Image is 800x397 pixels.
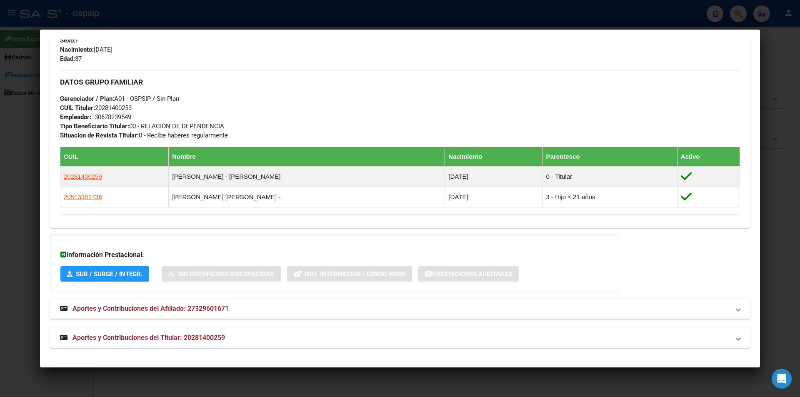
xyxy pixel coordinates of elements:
[64,173,102,180] span: 20281400259
[445,166,542,187] td: [DATE]
[72,305,229,312] span: Aportes y Contribuciones del Afiliado: 27329601671
[677,147,740,166] th: Activo
[772,369,792,389] div: Open Intercom Messenger
[60,104,95,112] strong: CUIL Titular:
[542,187,677,207] td: 3 - Hijo < 21 años
[542,147,677,166] th: Parentesco
[60,122,129,130] strong: Tipo Beneficiario Titular:
[60,46,94,53] strong: Nacimiento:
[60,55,75,62] strong: Edad:
[72,334,225,342] span: Aportes y Contribuciones del Titular: 20281400259
[60,113,91,121] strong: Empleador:
[305,270,405,278] span: Not. Internacion / Censo Hosp.
[60,95,114,102] strong: Gerenciador / Plan:
[60,132,139,139] strong: Situacion de Revista Titular:
[76,270,142,278] span: SUR / SURGE / INTEGR.
[60,122,224,130] span: 00 - RELACION DE DEPENDENCIA
[60,132,228,139] span: 0 - Recibe haberes regularmente
[50,299,750,319] mat-expansion-panel-header: Aportes y Contribuciones del Afiliado: 27329601671
[162,266,281,282] button: Sin Certificado Discapacidad
[418,266,519,282] button: Prestaciones Auditadas
[60,266,149,282] button: SUR / SURGE / INTEGR.
[445,187,542,207] td: [DATE]
[169,147,445,166] th: Nombre
[95,112,131,122] div: 30678239549
[60,37,75,44] strong: Sexo:
[50,328,750,348] mat-expansion-panel-header: Aportes y Contribuciones del Titular: 20281400259
[60,147,169,166] th: CUIL
[60,104,132,112] span: 20281400259
[432,270,512,278] span: Prestaciones Auditadas
[60,77,740,87] h3: DATOS GRUPO FAMILIAR
[169,166,445,187] td: [PERSON_NAME] - [PERSON_NAME]
[60,46,112,53] span: [DATE]
[445,147,542,166] th: Nacimiento
[287,266,412,282] button: Not. Internacion / Censo Hosp.
[64,193,102,200] span: 20513381736
[60,250,609,260] h3: Información Prestacional:
[178,270,274,278] span: Sin Certificado Discapacidad
[60,37,79,44] span: F
[60,55,82,62] span: 37
[60,95,179,102] span: A01 - OSPSIP / Sin Plan
[542,166,677,187] td: 0 - Titular
[169,187,445,207] td: [PERSON_NAME] [PERSON_NAME] -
